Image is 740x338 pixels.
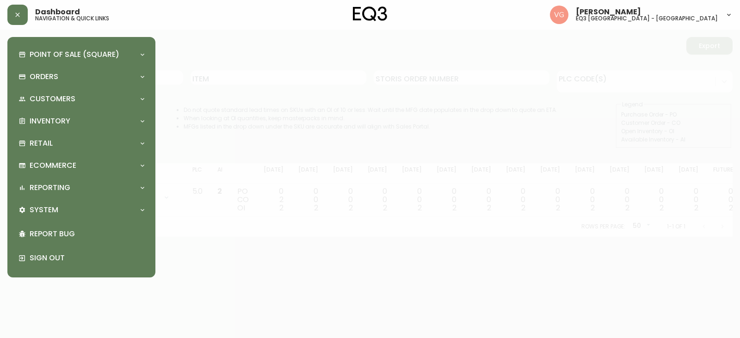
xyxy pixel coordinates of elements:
div: Retail [15,133,148,154]
img: logo [353,6,387,21]
div: Orders [15,67,148,87]
p: Customers [30,94,75,104]
div: Inventory [15,111,148,131]
p: Ecommerce [30,160,76,171]
h5: eq3 [GEOGRAPHIC_DATA] - [GEOGRAPHIC_DATA] [576,16,718,21]
span: [PERSON_NAME] [576,8,641,16]
p: Point of Sale (Square) [30,49,119,60]
span: Dashboard [35,8,80,16]
h5: navigation & quick links [35,16,109,21]
p: System [30,205,58,215]
div: Point of Sale (Square) [15,44,148,65]
p: Orders [30,72,58,82]
div: Sign Out [15,246,148,270]
p: Retail [30,138,53,148]
div: Ecommerce [15,155,148,176]
div: System [15,200,148,220]
p: Report Bug [30,229,144,239]
p: Inventory [30,116,70,126]
p: Sign Out [30,253,144,263]
img: 876f05e53c5b52231d7ee1770617069b [550,6,568,24]
div: Report Bug [15,222,148,246]
p: Reporting [30,183,70,193]
div: Customers [15,89,148,109]
div: Reporting [15,178,148,198]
